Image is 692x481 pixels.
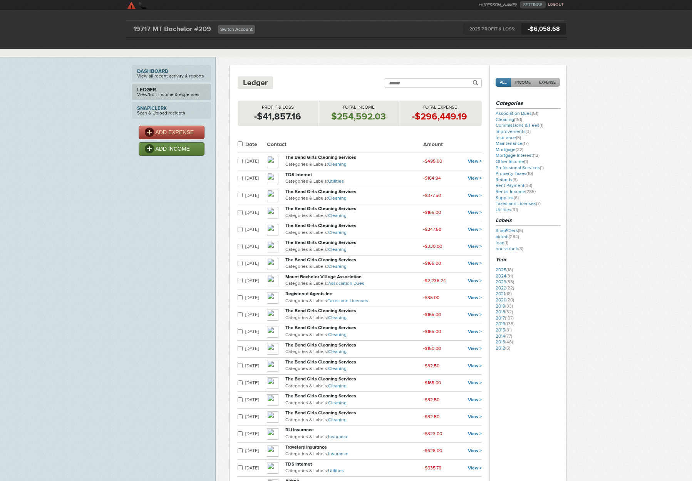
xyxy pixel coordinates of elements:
small: -$82.50 [423,414,439,419]
a: View > [468,261,482,266]
span: (51) [532,111,538,116]
a: 2022 [496,285,514,291]
td: [DATE] [245,238,267,255]
small: -$628.00 [423,448,442,453]
a: Refunds [496,177,518,182]
strong: The Bend Girls Cleaning Services [285,359,356,365]
a: View > [468,448,482,453]
p: Total Income [318,104,399,111]
a: Insurance [496,135,521,140]
small: -$495.00 [423,158,442,164]
span: (284) [509,234,519,239]
a: DashboardView all recent activity & reports [132,65,211,82]
strong: The Bend Girls Cleaning Services [285,155,356,160]
td: [DATE] [245,153,267,170]
a: View > [468,227,482,232]
p: Categories & Labels: [285,433,423,441]
h4: Ledger [243,78,268,87]
span: -$6,058.68 [521,23,566,35]
p: Categories & Labels: [285,348,423,356]
a: Other Income [496,159,528,164]
p: Categories & Labels: [285,331,423,339]
p: Profit & Loss [238,104,318,111]
a: Utilities [328,468,344,473]
strong: Snap!Clerk [137,106,206,111]
a: View > [468,397,482,402]
small: -$164.94 [423,175,441,181]
a: Commissions & Fees [496,123,543,128]
small: -$165.00 [423,312,441,317]
th: Date [245,138,267,153]
p: Total Expense [399,104,480,111]
span: (20) [506,297,514,303]
a: 2014 [496,333,512,339]
a: 2016 [496,321,514,326]
span: (12) [533,153,540,158]
a: Improvements [496,129,531,134]
span: (1) [524,159,528,164]
a: LedgerView/Edit income & expenses [132,84,211,100]
span: 2025 PROFIT & LOSS: [463,23,521,35]
span: (1) [504,240,508,246]
a: EXPENSE [535,78,560,87]
a: View > [468,210,482,215]
strong: [PERSON_NAME]! [484,2,517,7]
a: Mortgage [496,147,523,152]
span: (22) [506,285,514,291]
a: 2020 [496,297,514,303]
p: Categories & Labels: [285,297,423,305]
a: Maintenance [496,141,529,146]
p: Categories & Labels: [285,399,423,407]
p: Categories & Labels: [285,246,423,254]
p: Categories & Labels: [285,178,423,185]
p: Categories & Labels: [285,195,423,202]
strong: The Bend Girls Cleaning Services [285,342,356,348]
a: 2024 [496,273,513,279]
strong: Travelers Insurance [285,444,327,450]
a: View > [468,244,482,249]
a: View > [468,295,482,300]
span: (51) [511,207,518,212]
td: [DATE] [245,392,267,409]
a: 2013 [496,339,513,345]
td: [DATE] [245,374,267,391]
span: (33) [506,279,514,284]
a: 2015 [496,327,512,333]
a: SkyClerk [126,1,200,9]
a: Professional Services [496,165,544,170]
span: (7) [536,201,541,206]
small: -$150.00 [423,346,441,351]
h3: Categories [496,99,560,109]
a: ALL [496,78,511,87]
p: Categories & Labels: [285,280,423,288]
p: Categories & Labels: [285,450,423,458]
a: Rental Income [496,189,536,194]
p: Categories & Labels: [285,314,423,322]
small: -$330.00 [423,244,442,249]
a: 2017 [496,315,514,321]
span: (48) [505,339,513,345]
strong: The Bend Girls Cleaning Services [285,189,356,194]
td: [DATE] [245,187,267,204]
td: [DATE] [245,289,267,306]
a: Cleaning [328,195,347,201]
span: (31) [506,273,513,279]
a: 2025 [496,267,513,272]
span: (18) [506,267,513,272]
td: [DATE] [245,204,267,221]
a: 2023 [496,279,514,284]
strong: -$296,449.19 [412,111,467,121]
p: Categories & Labels: [285,263,423,271]
a: 2018 [496,309,513,314]
strong: The Bend Girls Cleaning Services [285,410,356,415]
span: (138) [505,321,514,326]
span: (1) [540,123,543,128]
a: non-airbnb [496,246,523,251]
small: -$165.00 [423,329,441,334]
a: Insurance [328,451,349,456]
a: Snap!Clerk [496,228,523,233]
td: [DATE] [245,442,267,459]
span: (3) [518,246,523,251]
a: View > [468,465,482,471]
td: [DATE] [245,170,267,187]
